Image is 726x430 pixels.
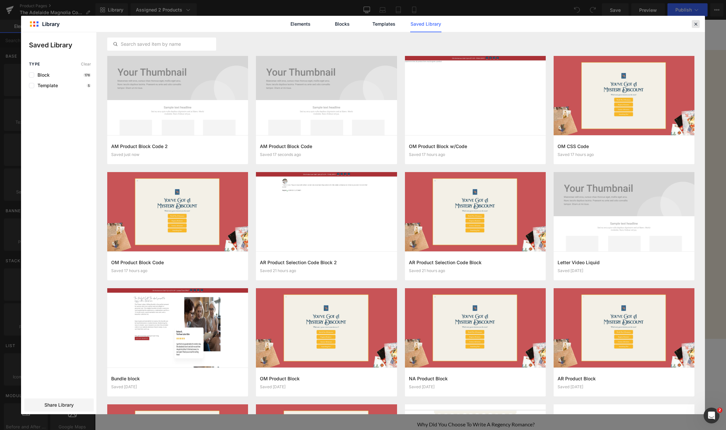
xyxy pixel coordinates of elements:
[322,386,416,392] span: What Are The Adelaide Magnolia Letters?
[558,268,690,273] div: Saved [DATE]
[409,385,542,389] div: Saved [DATE]
[124,259,160,295] img: The Adelaide Magnolia Letters: Regency Romance - Prepaid
[368,16,400,32] a: Templates
[558,385,690,389] div: Saved [DATE]
[409,152,542,157] div: Saved 17 hours ago
[294,9,320,21] a: Podcast
[322,356,508,366] h3: Interested in how this story came about?
[322,401,508,409] p: Why Did You Choose To Write A Regency Romance?
[111,375,244,382] h3: Bundle block
[124,65,311,253] img: The Adelaide Magnolia Letters: Regency Romance - Prepaid
[297,11,316,20] span: Podcast
[409,268,542,273] div: Saved 21 hours ago
[260,152,393,157] div: Saved 17 seconds ago
[29,62,40,66] span: Type
[260,259,393,266] h3: AR Product Selection Code Block 2
[83,73,91,77] p: 176
[558,259,690,266] h3: Letter Video Liquid
[44,402,74,408] span: Share Library
[111,143,244,150] h3: AM Product Block Code 2
[271,11,284,20] span: Shop
[199,259,236,295] img: The Adelaide Magnolia Letters: Regency Romance - Prepaid
[324,11,357,20] span: Our Mission
[111,152,244,157] div: Saved just now
[558,152,690,157] div: Saved 17 hours ago
[409,259,542,266] h3: AR Product Selection Code Block
[260,143,393,150] h3: AM Product Block Code
[364,11,379,20] span: More
[29,40,96,50] p: Saved Library
[111,268,244,273] div: Saved 17 hours ago
[320,65,508,81] h1: The Adelaide Magnolia letters
[327,16,358,32] a: Blocks
[108,40,216,48] input: Search saved item by name
[243,9,266,21] a: Home
[111,385,244,389] div: Saved [DATE]
[285,16,316,32] a: Elements
[409,143,542,150] h3: OM Product Block w/Code
[81,62,91,66] span: Clear
[34,83,58,88] span: Template
[410,16,441,32] a: Saved Library
[18,5,63,55] img: The Flower Letters
[267,9,293,21] button: Shop
[260,385,393,389] div: Saved [DATE]
[361,9,388,21] button: More
[246,11,263,20] span: Home
[100,329,532,342] h3: Learn More About The Adelaide Magnolia Letters
[558,375,690,382] h3: AR Product Block
[87,84,91,88] p: 5
[111,259,244,266] h3: OM Product Block Code
[237,259,273,295] img: The Adelaide Magnolia Letters: Regency Romance - Prepaid
[558,143,690,150] h3: OM CSS Code
[260,268,393,273] div: Saved 21 hours ago
[409,375,542,382] h3: NA Product Block
[704,408,719,423] iframe: Intercom live chat
[321,9,360,21] a: Our Mission
[162,259,198,295] img: The Adelaide Magnolia Letters: Regency Romance - Prepaid
[320,84,508,135] h1: Step into Regency England: Experience romance, intrigue, and redemption with the Adelaide Magnoli...
[322,366,508,375] h3: Find out:
[717,408,722,413] span: 2
[275,259,311,295] img: The Adelaide Magnolia Letters: Regency Romance - Prepaid
[260,375,393,382] h3: OM Product Block
[34,72,50,78] span: Block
